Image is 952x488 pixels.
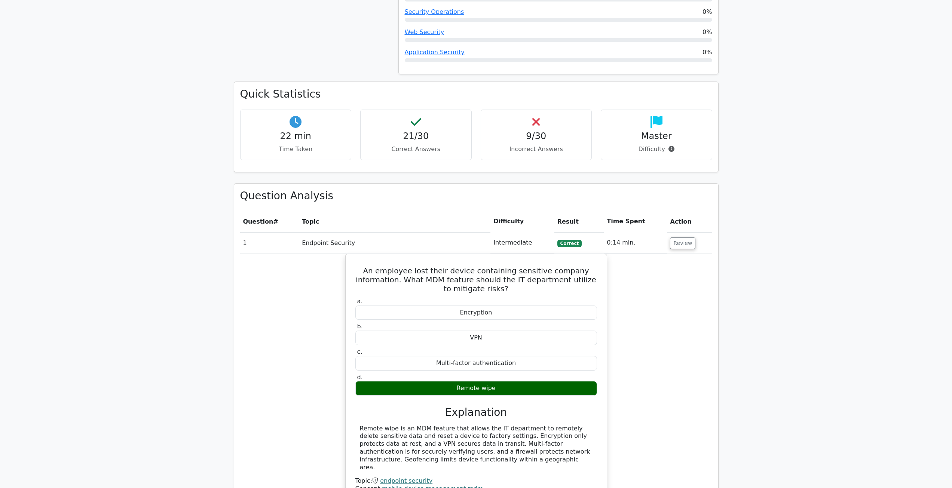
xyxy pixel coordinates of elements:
th: Result [554,211,604,232]
td: Endpoint Security [299,232,490,254]
td: 1 [240,232,299,254]
span: Correct [557,240,582,247]
a: Security Operations [405,8,464,15]
p: Difficulty [607,145,706,154]
span: d. [357,374,363,381]
span: 0% [702,48,712,57]
div: Remote wipe [355,381,597,396]
th: Time Spent [604,211,667,232]
h3: Quick Statistics [240,88,712,101]
div: Encryption [355,306,597,320]
div: VPN [355,331,597,345]
h3: Question Analysis [240,190,712,202]
h4: 22 min [247,131,345,142]
button: Review [670,237,695,249]
a: Web Security [405,28,444,36]
div: Topic: [355,477,597,485]
span: 0% [702,7,712,16]
th: Action [667,211,712,232]
h5: An employee lost their device containing sensitive company information. What MDM feature should t... [355,266,598,293]
h3: Explanation [360,406,593,419]
p: Incorrect Answers [487,145,586,154]
a: endpoint security [380,477,432,484]
th: # [240,211,299,232]
h4: 9/30 [487,131,586,142]
a: Application Security [405,49,465,56]
span: 0% [702,28,712,37]
span: b. [357,323,363,330]
div: Multi-factor authentication [355,356,597,371]
h4: Master [607,131,706,142]
p: Correct Answers [367,145,465,154]
span: a. [357,298,363,305]
th: Topic [299,211,490,232]
td: 0:14 min. [604,232,667,254]
p: Time Taken [247,145,345,154]
div: Remote wipe is an MDM feature that allows the IT department to remotely delete sensitive data and... [360,425,593,472]
span: c. [357,348,362,355]
td: Intermediate [490,232,554,254]
th: Difficulty [490,211,554,232]
span: Question [243,218,273,225]
h4: 21/30 [367,131,465,142]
